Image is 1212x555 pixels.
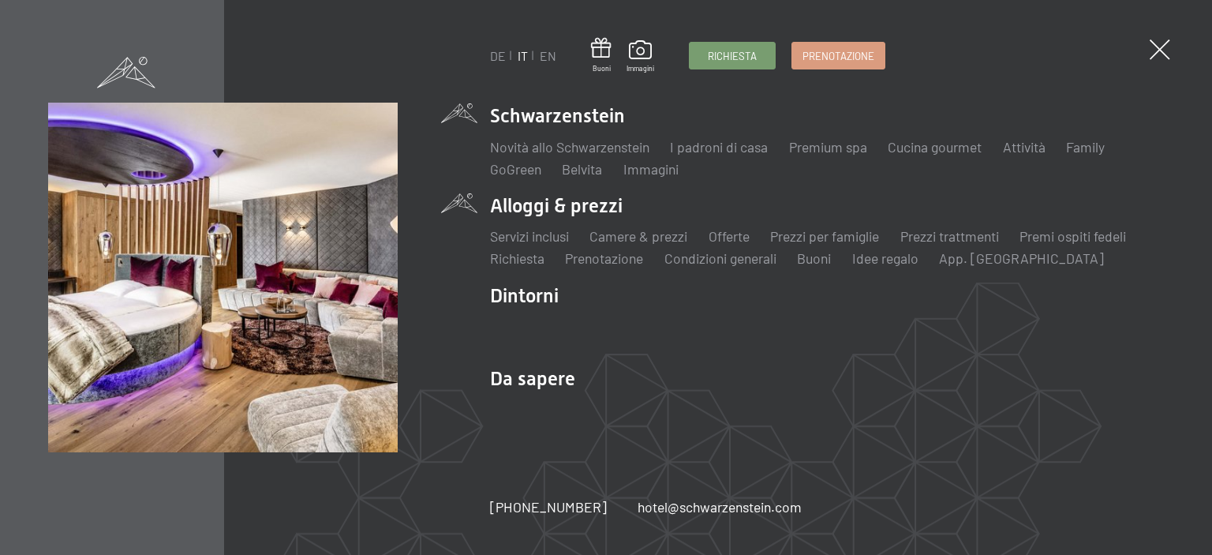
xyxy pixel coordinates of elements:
[591,38,612,73] a: Buoni
[709,227,750,245] a: Offerte
[638,497,802,517] a: hotel@schwarzenstein.com
[623,160,679,178] a: Immagini
[518,48,528,63] a: IT
[490,138,649,156] a: Novità allo Schwarzenstein
[1003,138,1046,156] a: Attività
[690,43,775,69] a: Richiesta
[797,249,831,267] a: Buoni
[670,138,768,156] a: I padroni di casa
[888,138,982,156] a: Cucina gourmet
[664,249,776,267] a: Condizioni generali
[490,497,607,517] a: [PHONE_NUMBER]
[770,227,879,245] a: Prezzi per famiglie
[540,48,556,63] a: EN
[802,49,874,63] span: Prenotazione
[627,40,654,73] a: Immagini
[490,249,544,267] a: Richiesta
[562,160,602,178] a: Belvita
[591,64,612,73] span: Buoni
[792,43,885,69] a: Prenotazione
[490,160,541,178] a: GoGreen
[490,48,506,63] a: DE
[589,227,687,245] a: Camere & prezzi
[627,64,654,73] span: Immagini
[490,498,607,516] span: [PHONE_NUMBER]
[1066,138,1105,156] a: Family
[708,49,757,63] span: Richiesta
[565,249,643,267] a: Prenotazione
[490,227,569,245] a: Servizi inclusi
[939,249,1104,267] a: App. [GEOGRAPHIC_DATA]
[900,227,999,245] a: Prezzi trattmenti
[789,138,867,156] a: Premium spa
[852,249,918,267] a: Idee regalo
[1019,227,1126,245] a: Premi ospiti fedeli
